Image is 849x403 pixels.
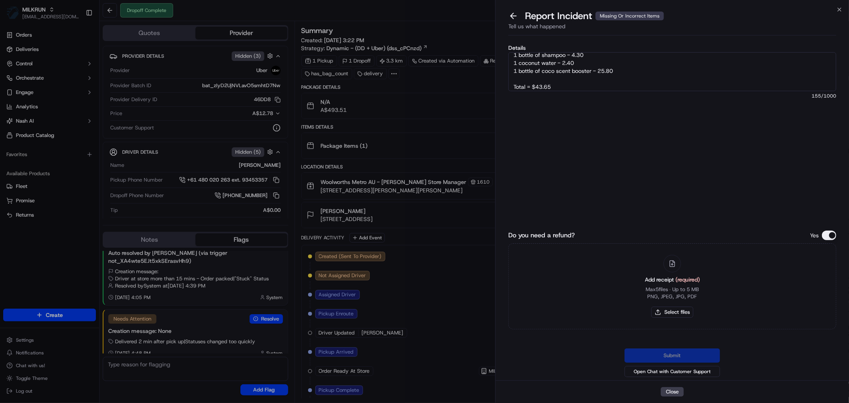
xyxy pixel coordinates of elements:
div: Missing Or Incorrect Items [595,12,664,20]
button: Open Chat with Customer Support [625,366,720,377]
label: Details [508,45,836,51]
button: Select files [651,307,693,318]
p: Report Incident [525,10,664,22]
p: Max 5 files ∙ Up to 5 MB [646,286,699,293]
textarea: 1 bulla sour cream - 6.10 1 bag of avocados - 5.05 1 bottle of shampoo - 4.30 1 coconut water - 2... [508,52,836,91]
span: (required) [675,276,700,283]
div: Tell us what happened [508,22,836,35]
button: Close [661,387,684,397]
p: PNG, JPEG, JPG, PDF [648,293,697,300]
span: Add receipt [645,276,700,283]
span: 155 /1000 [508,93,836,99]
p: Yes [810,231,819,239]
label: Do you need a refund? [508,231,575,240]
